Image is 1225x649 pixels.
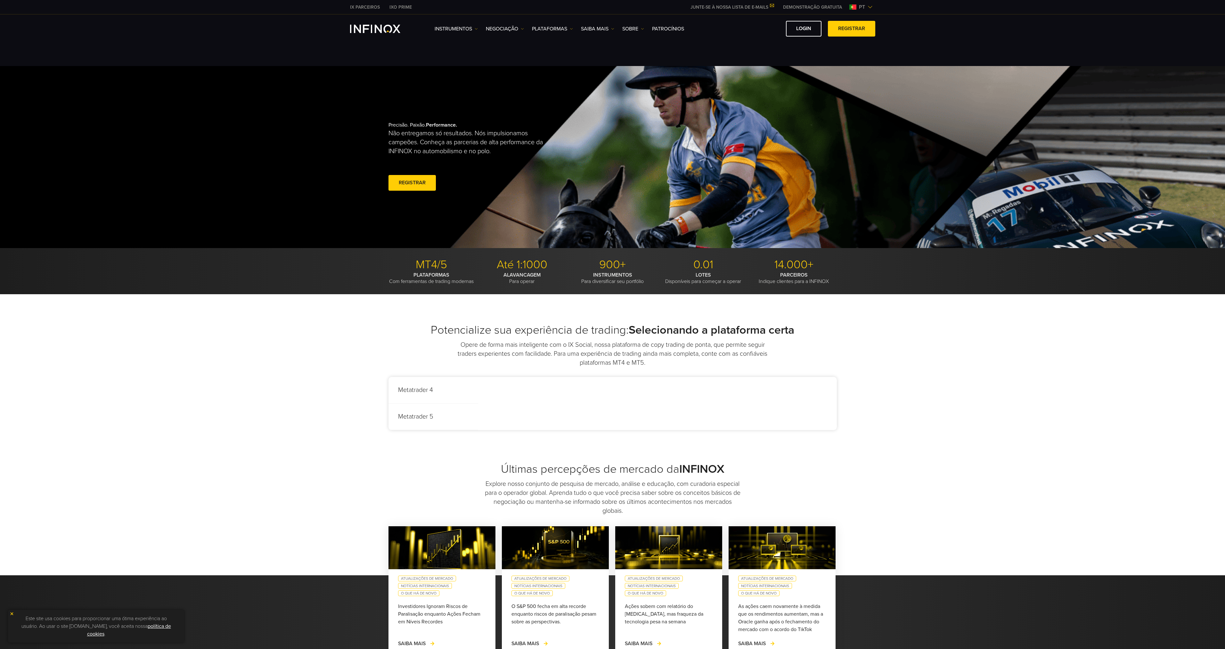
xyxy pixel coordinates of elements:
[479,272,565,285] p: Para operar
[388,258,474,272] p: MT4/5
[738,640,766,647] span: SAIBA MAIS
[350,25,415,33] a: INFINOX Logo
[532,25,573,33] a: PLATAFORMAS
[696,272,711,278] strong: LOTES
[686,4,778,10] a: JUNTE-SE À NOSSA LISTA DE E-MAILS
[570,258,656,272] p: 900+
[388,272,474,285] p: Com ferramentas de trading modernas
[511,640,549,647] a: SAIBA MAIS
[388,323,837,337] h2: Potencialize sua experiência de trading:
[738,640,775,647] a: SAIBA MAIS
[593,272,632,278] strong: INSTRUMENTOS
[738,576,796,581] a: Atualizações de mercado
[511,576,569,581] a: Atualizações de mercado
[388,129,550,156] p: Não entregamos só resultados. Nós impulsionamos campeões. Conheça as parcerias de alta performanc...
[413,272,449,278] strong: PLATAFORMAS
[426,122,457,128] strong: Performance.
[856,3,868,11] span: pt
[625,590,666,596] a: O que há de novo
[828,21,875,37] a: Registrar
[581,25,614,33] a: Saiba mais
[388,377,478,404] p: Metatrader 4
[625,603,713,626] div: Ações sobem com relatório do [MEDICAL_DATA], mas fraqueza da tecnologia pesa na semana
[622,25,644,33] a: SOBRE
[457,340,768,367] p: Opere de forma mais inteligente com o IX Social, nossa plataforma de copy trading de ponta, que p...
[388,112,590,203] div: Precisão. Paixão.
[786,21,821,37] a: Login
[398,583,452,589] a: Notícias internacionais
[398,603,486,626] div: Investidores Ignoram Riscos de Paralisação enquanto Ações Fecham em Níveis Recordes
[484,479,742,515] p: Explore nosso conjunto de pesquisa de mercado, análise e educação, com curadoria especial para o ...
[652,25,684,33] a: Patrocínios
[486,25,524,33] a: NEGOCIAÇÃO
[738,603,826,633] div: As ações caem novamente à medida que os rendimentos aumentam, mas a Oracle ganha após o fechament...
[629,323,794,337] strong: Selecionando a plataforma certa
[778,4,847,11] a: INFINOX MENU
[570,272,656,285] p: Para diversificar seu portfólio
[511,640,539,647] span: SAIBA MAIS
[398,590,439,596] a: O que há de novo
[511,590,553,596] a: O que há de novo
[398,576,456,581] a: Atualizações de mercado
[385,4,417,11] a: INFINOX
[751,272,837,285] p: Indique clientes para a INFINOX
[11,613,181,639] p: Este site usa cookies para proporcionar uma ótima experiência ao usuário. Ao usar o site [DOMAIN_...
[625,640,652,647] span: SAIBA MAIS
[625,583,679,589] a: Notícias internacionais
[511,603,599,626] div: O S&P 500 fecha em alta recorde enquanto riscos de paralisação pesam sobre as perspectivas.
[345,4,385,11] a: INFINOX
[738,583,792,589] a: Notícias internacionais
[780,272,808,278] strong: PARCEIROS
[398,640,426,647] span: SAIBA MAIS
[660,272,746,285] p: Disponíveis para começar a operar
[398,640,435,647] a: SAIBA MAIS
[388,462,837,476] h2: Últimas percepções de mercado da
[388,175,436,191] a: Registrar
[751,258,837,272] p: 14.000+
[388,404,478,430] p: Metatrader 5
[679,462,724,476] strong: INFINOX
[625,640,662,647] a: SAIBA MAIS
[625,576,683,581] a: Atualizações de mercado
[660,258,746,272] p: 0.01
[10,612,14,616] img: yellow close icon
[435,25,478,33] a: Instrumentos
[511,583,565,589] a: Notícias internacionais
[479,258,565,272] p: Até 1:1000
[738,590,780,596] a: O que há de novo
[503,272,541,278] strong: ALAVANCAGEM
